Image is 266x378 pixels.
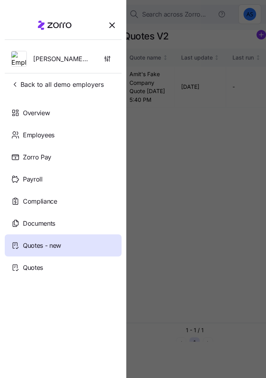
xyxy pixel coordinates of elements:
[5,102,122,124] a: Overview
[5,168,122,190] a: Payroll
[23,219,55,228] span: Documents
[5,146,122,168] a: Zorro Pay
[23,130,54,140] span: Employees
[5,234,122,256] a: Quotes - new
[8,77,107,92] button: Back to all demo employers
[5,212,122,234] a: Documents
[5,190,122,212] a: Compliance
[11,51,26,67] img: Employer logo
[23,241,61,251] span: Quotes - new
[23,108,50,118] span: Overview
[5,124,122,146] a: Employees
[5,256,122,279] a: Quotes
[23,263,43,273] span: Quotes
[11,80,104,89] span: Back to all demo employers
[23,152,51,162] span: Zorro Pay
[33,54,90,64] span: [PERSON_NAME]'s Fake Company
[23,196,57,206] span: Compliance
[23,174,43,184] span: Payroll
